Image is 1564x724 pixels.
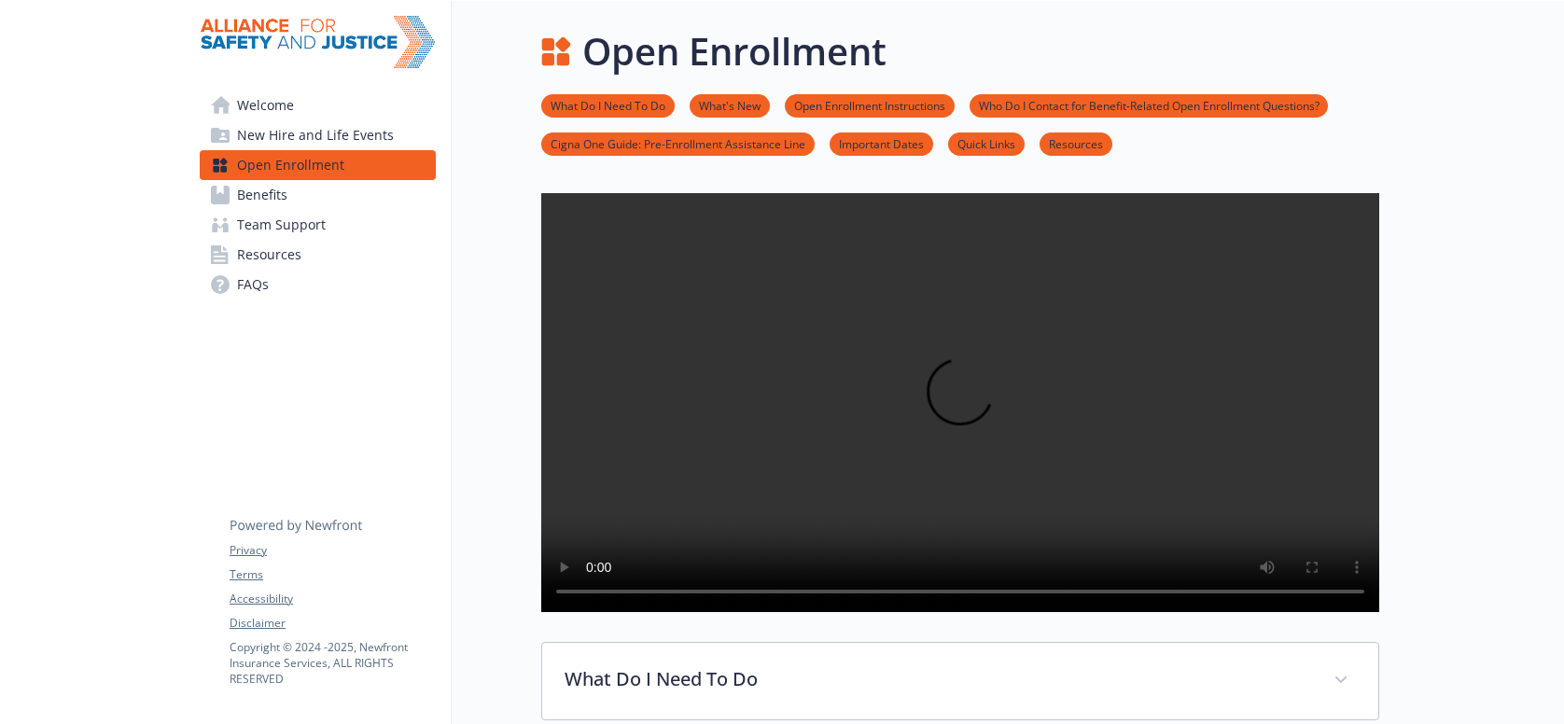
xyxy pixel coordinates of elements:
[541,134,815,152] a: Cigna One Guide: Pre-Enrollment Assistance Line
[542,643,1378,719] div: What Do I Need To Do
[200,90,436,120] a: Welcome
[237,240,301,270] span: Resources
[785,96,955,114] a: Open Enrollment Instructions
[237,90,294,120] span: Welcome
[237,150,344,180] span: Open Enrollment
[237,210,326,240] span: Team Support
[230,591,435,607] a: Accessibility
[970,96,1328,114] a: Who Do I Contact for Benefit-Related Open Enrollment Questions?
[200,120,436,150] a: New Hire and Life Events
[230,639,435,687] p: Copyright © 2024 - 2025 , Newfront Insurance Services, ALL RIGHTS RESERVED
[230,566,435,583] a: Terms
[237,270,269,299] span: FAQs
[237,120,394,150] span: New Hire and Life Events
[200,180,436,210] a: Benefits
[200,150,436,180] a: Open Enrollment
[565,665,1311,693] p: What Do I Need To Do
[948,134,1025,152] a: Quick Links
[237,180,287,210] span: Benefits
[582,23,887,79] h1: Open Enrollment
[200,210,436,240] a: Team Support
[230,542,435,559] a: Privacy
[230,615,435,632] a: Disclaimer
[200,270,436,299] a: FAQs
[690,96,770,114] a: What's New
[200,240,436,270] a: Resources
[830,134,933,152] a: Important Dates
[541,96,675,114] a: What Do I Need To Do
[1040,134,1112,152] a: Resources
